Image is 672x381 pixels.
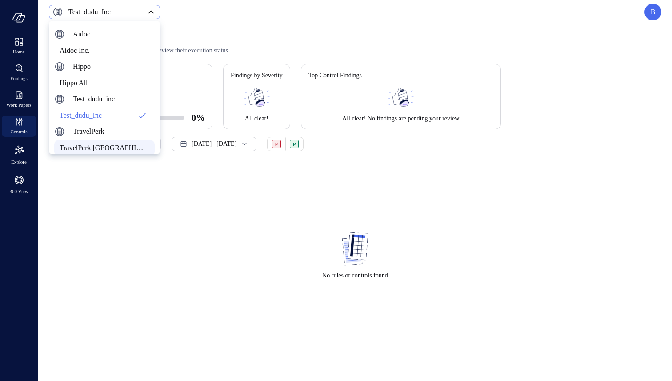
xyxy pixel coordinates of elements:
[54,43,155,59] li: Aidoc Inc.
[73,94,115,104] span: Test_dudu_inc
[73,61,91,72] span: Hippo
[54,108,155,124] li: Test_dudu_Inc
[54,140,155,156] li: TravelPerk UK
[73,126,104,137] span: TravelPerk
[60,45,148,56] span: Aidoc Inc.
[60,143,148,153] span: TravelPerk [GEOGRAPHIC_DATA]
[60,78,148,88] span: Hippo All
[60,110,133,121] span: Test_dudu_Inc
[54,75,155,91] li: Hippo All
[73,29,90,40] span: Aidoc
